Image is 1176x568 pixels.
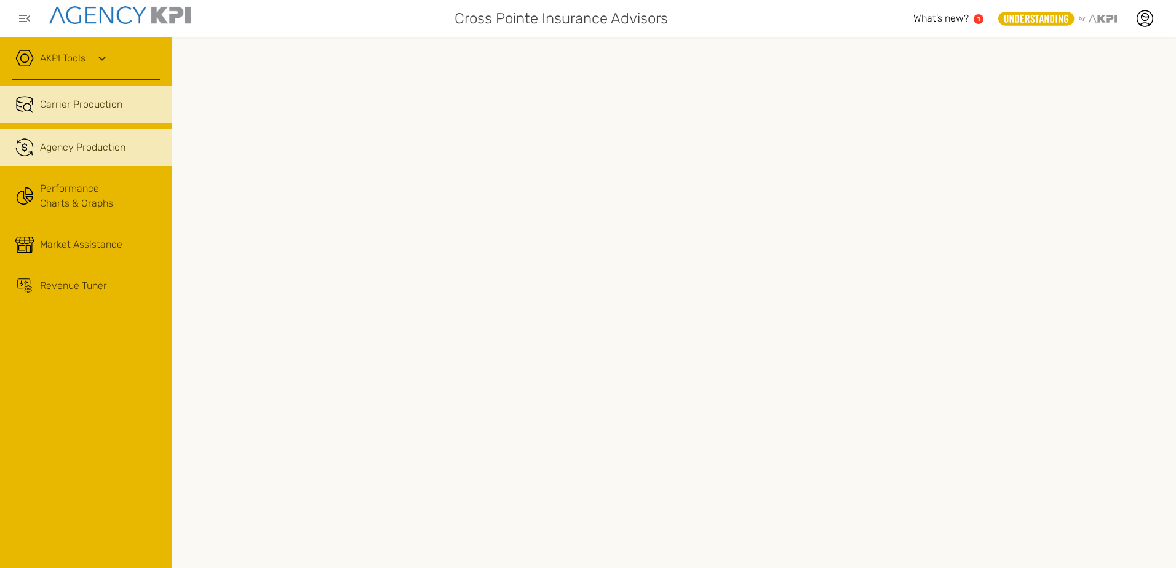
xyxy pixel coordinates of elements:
[40,51,85,66] a: AKPI Tools
[40,97,122,112] span: Carrier Production
[40,278,107,293] span: Revenue Tuner
[40,237,122,252] span: Market Assistance
[455,7,668,30] span: Cross Pointe Insurance Advisors
[40,140,125,155] span: Agency Production
[974,14,983,24] a: 1
[913,12,969,24] span: What’s new?
[977,15,980,22] text: 1
[49,6,191,24] img: agencykpi-logo-550x69-2d9e3fa8.png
